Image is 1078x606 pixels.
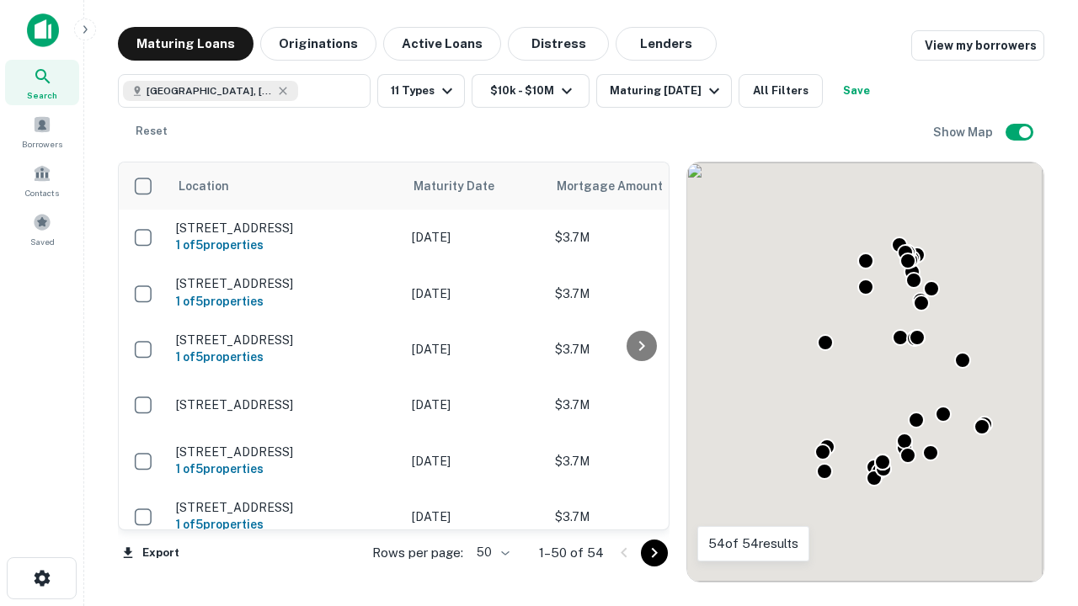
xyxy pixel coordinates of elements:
[22,137,62,151] span: Borrowers
[539,543,604,563] p: 1–50 of 54
[555,452,723,470] p: $3.7M
[412,452,538,470] p: [DATE]
[596,74,732,108] button: Maturing [DATE]
[176,236,395,254] h6: 1 of 5 properties
[377,74,465,108] button: 11 Types
[412,508,538,526] p: [DATE]
[176,292,395,311] h6: 1 of 5 properties
[176,332,395,348] p: [STREET_ADDRESS]
[125,114,179,148] button: Reset
[472,74,590,108] button: $10k - $10M
[5,157,79,203] a: Contacts
[412,284,538,303] p: [DATE]
[412,340,538,359] p: [DATE]
[508,27,609,61] button: Distress
[118,540,184,566] button: Export
[176,221,395,236] p: [STREET_ADDRESS]
[30,235,55,248] span: Saved
[25,186,59,199] span: Contacts
[412,396,538,414] p: [DATE]
[616,27,717,61] button: Lenders
[555,284,723,303] p: $3.7M
[118,27,253,61] button: Maturing Loans
[557,176,685,196] span: Mortgage Amount
[176,460,395,478] h6: 1 of 5 properties
[372,543,463,563] p: Rows per page:
[555,228,723,247] p: $3.7M
[412,228,538,247] p: [DATE]
[547,162,732,210] th: Mortgage Amount
[176,444,395,460] p: [STREET_ADDRESS]
[610,81,724,101] div: Maturing [DATE]
[708,534,798,554] p: 54 of 54 results
[687,162,1043,582] div: 0 0
[260,27,376,61] button: Originations
[641,540,668,566] button: Go to next page
[470,540,512,565] div: 50
[739,74,823,108] button: All Filters
[168,162,403,210] th: Location
[5,60,79,105] a: Search
[147,83,273,98] span: [GEOGRAPHIC_DATA], [GEOGRAPHIC_DATA]
[555,340,723,359] p: $3.7M
[176,500,395,515] p: [STREET_ADDRESS]
[176,397,395,412] p: [STREET_ADDRESS]
[555,396,723,414] p: $3.7M
[403,162,547,210] th: Maturity Date
[176,515,395,534] h6: 1 of 5 properties
[830,74,883,108] button: Save your search to get updates of matches that match your search criteria.
[5,206,79,252] a: Saved
[176,348,395,366] h6: 1 of 5 properties
[555,508,723,526] p: $3.7M
[933,123,995,141] h6: Show Map
[911,30,1044,61] a: View my borrowers
[994,417,1078,498] iframe: Chat Widget
[27,88,57,102] span: Search
[5,109,79,154] a: Borrowers
[383,27,501,61] button: Active Loans
[27,13,59,47] img: capitalize-icon.png
[414,176,516,196] span: Maturity Date
[176,276,395,291] p: [STREET_ADDRESS]
[178,176,229,196] span: Location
